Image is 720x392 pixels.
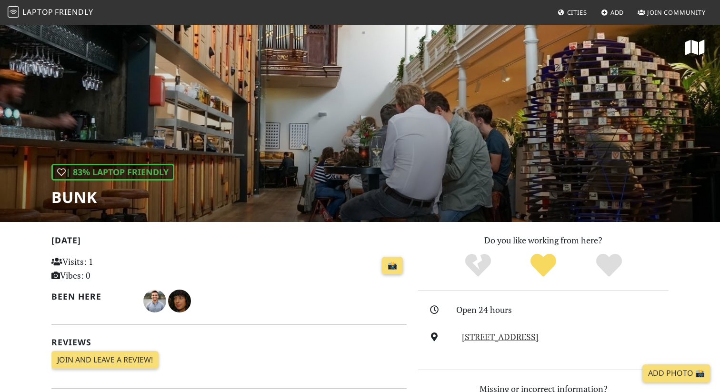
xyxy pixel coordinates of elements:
[647,8,706,17] span: Join Community
[51,291,132,302] h2: Been here
[55,7,93,17] span: Friendly
[51,351,159,369] a: Join and leave a review!
[382,257,403,275] a: 📸
[51,255,162,282] p: Visits: 1 Vibes: 0
[168,294,191,306] span: Vivi Ele
[143,294,168,306] span: Devan Pellow
[51,188,174,206] h1: BUNK
[554,4,591,21] a: Cities
[456,303,674,317] div: Open 24 hours
[8,6,19,18] img: LaptopFriendly
[51,235,407,249] h2: [DATE]
[597,4,628,21] a: Add
[634,4,710,21] a: Join Community
[642,364,710,382] a: Add Photo 📸
[143,290,166,312] img: 2412-devan.jpg
[51,337,407,347] h2: Reviews
[510,252,576,279] div: Yes
[418,233,669,247] p: Do you like working from here?
[567,8,587,17] span: Cities
[462,331,539,342] a: [STREET_ADDRESS]
[576,252,642,279] div: Definitely!
[51,164,174,181] div: | 83% Laptop Friendly
[168,290,191,312] img: 1410-eleonora.jpg
[610,8,624,17] span: Add
[8,4,93,21] a: LaptopFriendly LaptopFriendly
[445,252,511,279] div: No
[22,7,53,17] span: Laptop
